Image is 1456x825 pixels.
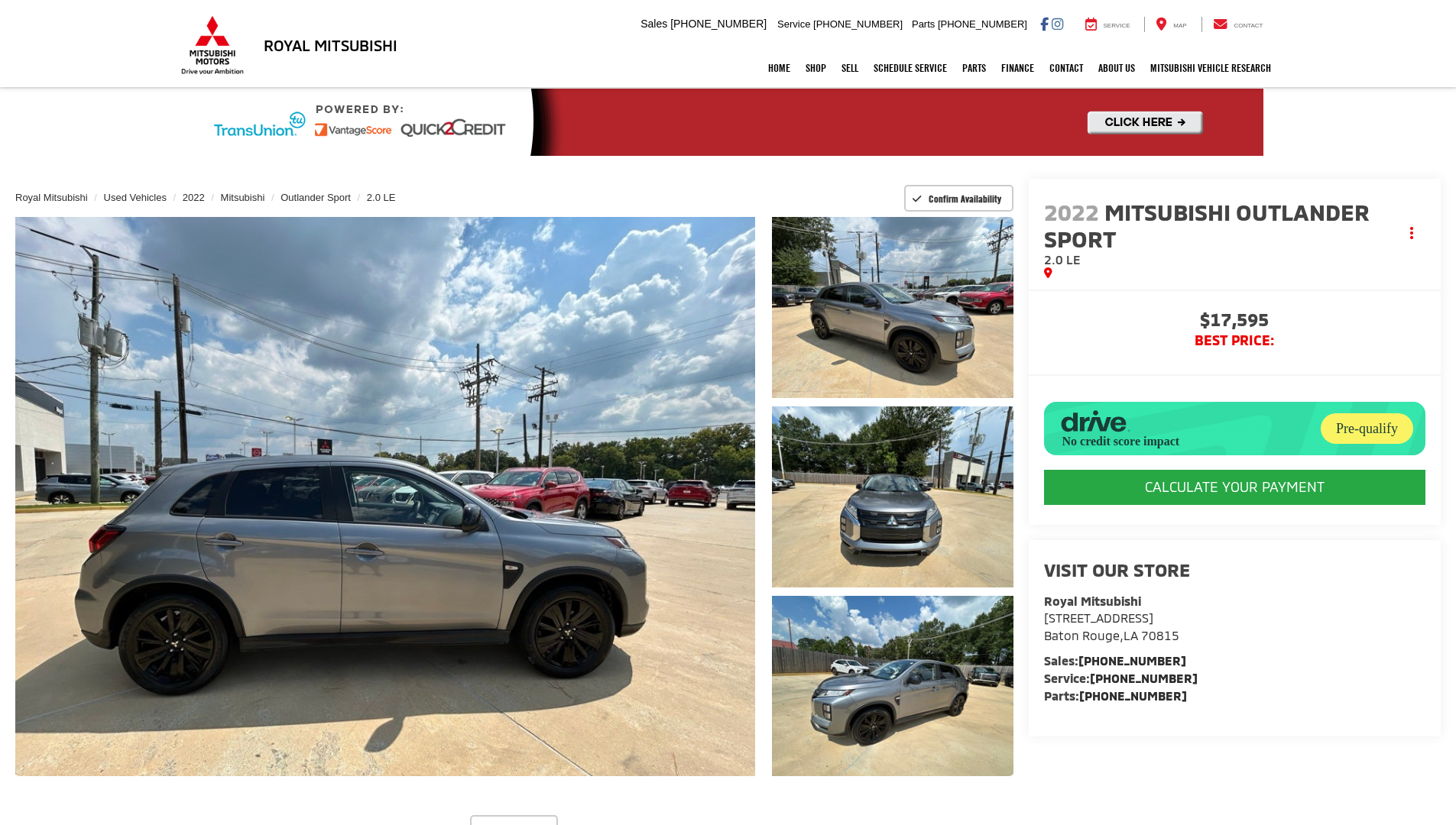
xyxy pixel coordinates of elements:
img: 2022 Mitsubishi Outlander Sport 2.0 LE [8,214,762,779]
span: Service [1104,22,1130,29]
a: Expand Photo 2 [772,406,1013,587]
span: Baton Rouge [1044,628,1120,642]
span: 2.0 LE [1044,252,1081,267]
a: Sell [834,49,866,87]
span: Map [1173,22,1186,29]
a: Instagram: Click to visit our Instagram page [1052,18,1063,30]
span: Confirm Availability [929,192,1001,205]
strong: Sales: [1044,653,1186,668]
span: Mitsubishi Outlander Sport [1044,198,1370,252]
span: [PHONE_NUMBER] [938,18,1027,30]
a: Expand Photo 3 [772,596,1013,777]
span: [STREET_ADDRESS] [1044,610,1153,625]
img: 2022 Mitsubishi Outlander Sport 2.0 LE [769,404,1015,589]
a: Used Vehicles [104,192,167,203]
a: Expand Photo 0 [15,217,755,776]
a: 2022 [183,192,205,203]
strong: Parts: [1044,688,1187,703]
a: Service [1074,17,1142,32]
span: Service [777,18,810,30]
: CALCULATE YOUR PAYMENT [1044,470,1425,505]
strong: Royal Mitsubishi [1044,594,1141,608]
a: Royal Mitsubishi [15,192,88,203]
span: BEST PRICE: [1044,333,1425,348]
a: Contact [1201,17,1275,32]
a: Map [1144,17,1198,32]
a: Home [760,49,798,87]
span: 2022 [1044,198,1099,225]
img: Mitsubishi [178,15,247,75]
button: Confirm Availability [904,185,1013,212]
h2: Visit our Store [1044,560,1425,580]
a: Schedule Service: Opens in a new tab [866,49,955,87]
span: Contact [1234,22,1263,29]
img: Quick2Credit [193,89,1263,156]
a: Mitsubishi Vehicle Research [1143,49,1279,87]
h3: Royal Mitsubishi [264,37,397,53]
span: , [1044,628,1179,642]
a: Mitsubishi [221,192,265,203]
a: Outlander Sport [280,192,351,203]
a: 2.0 LE [367,192,396,203]
span: Sales [640,18,667,30]
img: 2022 Mitsubishi Outlander Sport 2.0 LE [769,594,1015,778]
img: 2022 Mitsubishi Outlander Sport 2.0 LE [769,215,1015,400]
a: About Us [1091,49,1143,87]
a: Shop [798,49,834,87]
a: Facebook: Click to visit our Facebook page [1040,18,1049,30]
span: Parts [912,18,935,30]
span: 70815 [1141,628,1179,642]
a: [PHONE_NUMBER] [1090,671,1198,685]
span: [PHONE_NUMBER] [670,18,767,30]
button: Actions [1399,220,1425,247]
a: Expand Photo 1 [772,217,1013,398]
span: LA [1124,628,1138,642]
a: [STREET_ADDRESS] Baton Rouge,LA 70815 [1044,610,1179,642]
span: $17,595 [1044,310,1425,333]
a: Contact [1042,49,1091,87]
a: [PHONE_NUMBER] [1079,688,1187,703]
strong: Service: [1044,671,1198,685]
span: dropdown dots [1410,227,1413,239]
a: Finance [994,49,1042,87]
span: [PHONE_NUMBER] [813,18,903,30]
a: [PHONE_NUMBER] [1078,653,1186,668]
a: Parts: Opens in a new tab [955,49,994,87]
